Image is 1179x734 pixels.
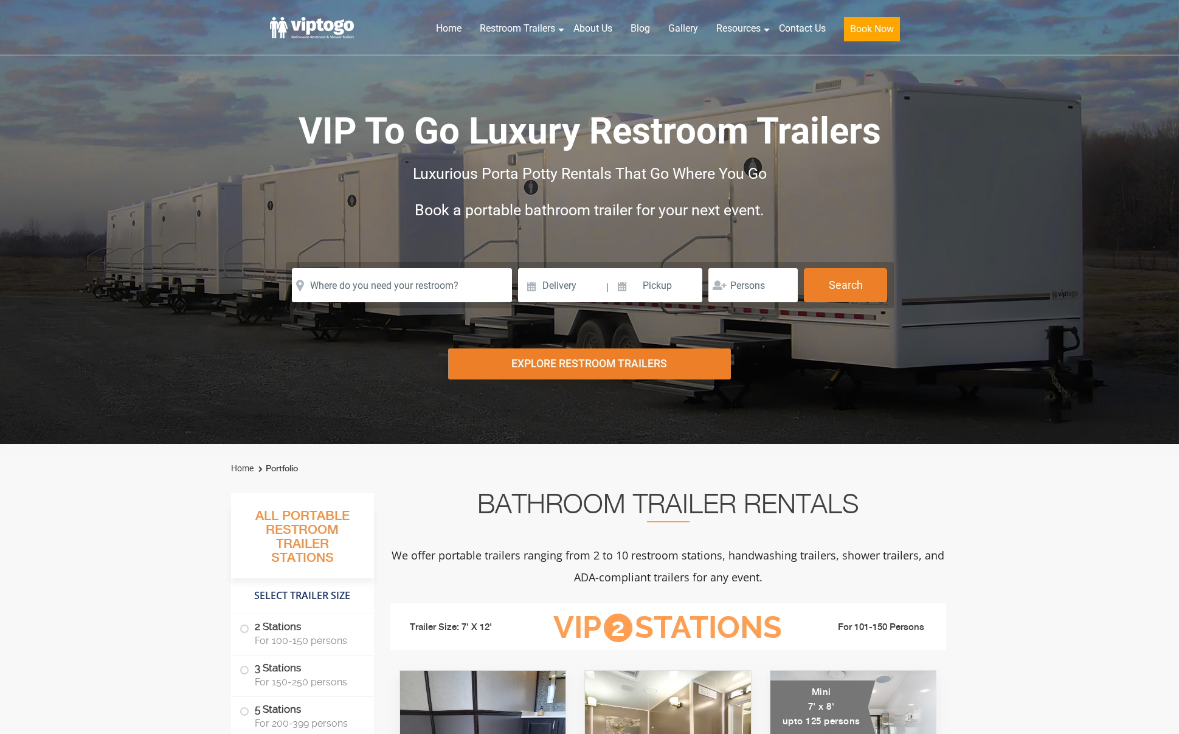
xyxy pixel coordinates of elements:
h4: Select Trailer Size [231,584,374,608]
input: Delivery [518,268,605,302]
label: 3 Stations [240,656,365,693]
p: We offer portable trailers ranging from 2 to 10 restroom stations, handwashing trailers, shower t... [390,544,946,588]
h3: All Portable Restroom Trailer Stations [231,505,374,578]
a: Home [231,463,254,473]
span: 2 [604,614,632,642]
a: Contact Us [770,15,835,42]
input: Pickup [610,268,703,302]
a: Resources [707,15,770,42]
span: Luxurious Porta Potty Rentals That Go Where You Go [413,165,767,182]
span: | [606,268,609,307]
a: Restroom Trailers [471,15,564,42]
label: 2 Stations [240,614,365,652]
a: Gallery [659,15,707,42]
li: Trailer Size: 7' X 12' [399,609,535,646]
li: For 101-150 Persons [801,620,938,635]
input: Persons [708,268,798,302]
div: Mini 7' x 8' upto 125 persons [770,680,876,734]
h2: Bathroom Trailer Rentals [390,493,946,522]
div: Explore Restroom Trailers [448,348,731,379]
button: Book Now [844,17,900,41]
span: VIP To Go Luxury Restroom Trailers [299,109,881,153]
a: Home [427,15,471,42]
a: Blog [621,15,659,42]
a: About Us [564,15,621,42]
span: For 100-150 persons [255,635,359,646]
input: Where do you need your restroom? [292,268,512,302]
h3: VIP Stations [534,611,801,645]
span: For 150-250 persons [255,676,359,688]
a: Book Now [835,15,909,49]
span: Book a portable bathroom trailer for your next event. [415,201,764,219]
span: For 200-399 persons [255,718,359,729]
li: Portfolio [255,462,298,476]
button: Search [804,268,887,302]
